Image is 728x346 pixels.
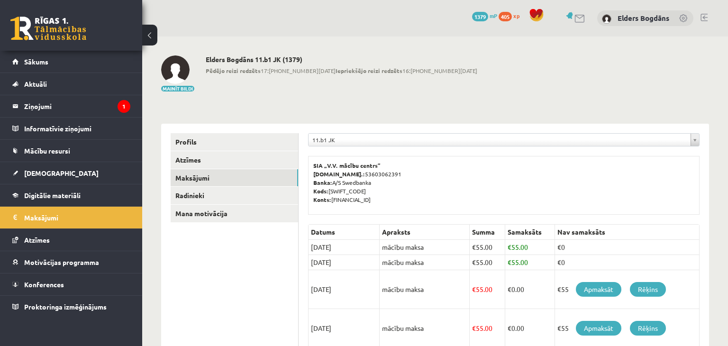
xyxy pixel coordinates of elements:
span: [DEMOGRAPHIC_DATA] [24,169,99,177]
a: Rēķins [630,321,666,336]
span: Konferences [24,280,64,289]
th: Summa [470,225,505,240]
b: Konts: [313,196,331,203]
span: € [472,285,476,293]
b: SIA „V.V. mācību centrs” [313,162,381,169]
a: Informatīvie ziņojumi [12,118,130,139]
span: Digitālie materiāli [24,191,81,200]
p: 53603062391 A/S Swedbanka [SWIFT_CODE] [FINANCIAL_ID] [313,161,694,204]
td: €0 [555,240,700,255]
span: € [472,324,476,332]
td: [DATE] [309,240,380,255]
span: € [508,258,511,266]
td: mācību maksa [380,270,470,309]
a: Rēķins [630,282,666,297]
img: Elders Bogdāns [161,55,190,84]
legend: Informatīvie ziņojumi [24,118,130,139]
span: € [472,258,476,266]
b: [DOMAIN_NAME].: [313,170,365,178]
span: mP [490,12,497,19]
span: 405 [499,12,512,21]
td: 55.00 [470,255,505,270]
span: € [472,243,476,251]
span: Mācību resursi [24,146,70,155]
a: Maksājumi [12,207,130,228]
a: 405 xp [499,12,524,19]
a: 1379 mP [472,12,497,19]
span: € [508,324,511,332]
a: Proktoringa izmēģinājums [12,296,130,318]
legend: Ziņojumi [24,95,130,117]
a: Konferences [12,273,130,295]
i: 1 [118,100,130,113]
a: Apmaksāt [576,282,621,297]
span: Aktuāli [24,80,47,88]
th: Apraksts [380,225,470,240]
td: €0 [555,255,700,270]
img: Elders Bogdāns [602,14,611,24]
a: Atzīmes [171,151,298,169]
span: Atzīmes [24,236,50,244]
a: Mācību resursi [12,140,130,162]
td: €55 [555,270,700,309]
td: 55.00 [470,270,505,309]
b: Iepriekšējo reizi redzēts [336,67,402,74]
span: Motivācijas programma [24,258,99,266]
a: Rīgas 1. Tālmācības vidusskola [10,17,86,40]
a: Ziņojumi1 [12,95,130,117]
span: xp [513,12,519,19]
a: Radinieki [171,187,298,204]
td: 55.00 [470,240,505,255]
td: mācību maksa [380,240,470,255]
th: Datums [309,225,380,240]
a: Mana motivācija [171,205,298,222]
span: 1379 [472,12,488,21]
a: Profils [171,133,298,151]
span: 17:[PHONE_NUMBER][DATE] 16:[PHONE_NUMBER][DATE] [206,66,477,75]
td: [DATE] [309,270,380,309]
a: 11.b1 JK [309,134,699,146]
h2: Elders Bogdāns 11.b1 JK (1379) [206,55,477,64]
legend: Maksājumi [24,207,130,228]
b: Pēdējo reizi redzēts [206,67,261,74]
button: Mainīt bildi [161,86,194,91]
a: Motivācijas programma [12,251,130,273]
a: Digitālie materiāli [12,184,130,206]
td: mācību maksa [380,255,470,270]
b: Banka: [313,179,332,186]
a: Sākums [12,51,130,73]
td: 55.00 [505,255,555,270]
a: Apmaksāt [576,321,621,336]
span: Sākums [24,57,48,66]
span: € [508,243,511,251]
td: [DATE] [309,255,380,270]
td: 55.00 [505,240,555,255]
b: Kods: [313,187,328,195]
td: 0.00 [505,270,555,309]
span: 11.b1 JK [312,134,687,146]
th: Nav samaksāts [555,225,700,240]
a: [DEMOGRAPHIC_DATA] [12,162,130,184]
a: Elders Bogdāns [618,13,669,23]
a: Maksājumi [171,169,298,187]
th: Samaksāts [505,225,555,240]
span: € [508,285,511,293]
a: Aktuāli [12,73,130,95]
span: Proktoringa izmēģinājums [24,302,107,311]
a: Atzīmes [12,229,130,251]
